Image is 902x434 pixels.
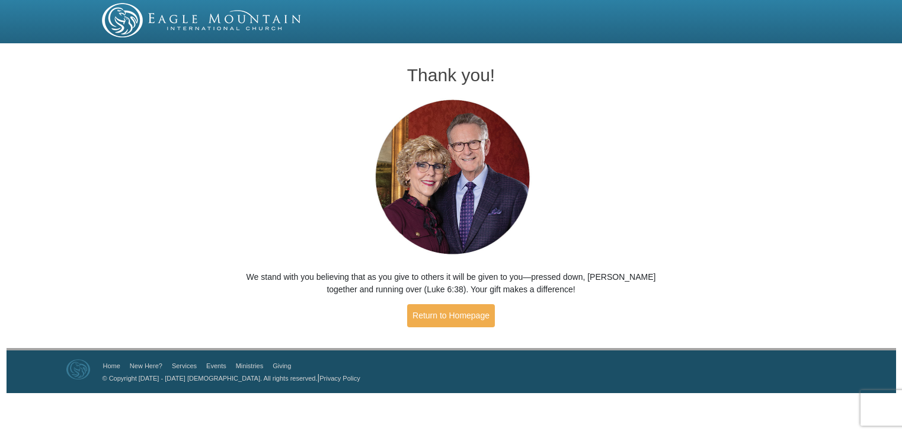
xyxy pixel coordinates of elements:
h1: Thank you! [232,65,670,85]
a: Return to Homepage [407,304,495,327]
a: Services [172,362,197,369]
a: Home [103,362,120,369]
a: Giving [273,362,291,369]
img: EMIC [102,3,302,37]
p: | [98,372,360,384]
img: Pastors George and Terri Pearsons [364,96,539,259]
img: Eagle Mountain International Church [66,359,90,379]
a: New Here? [130,362,162,369]
a: Events [206,362,226,369]
p: We stand with you believing that as you give to others it will be given to you—pressed down, [PER... [232,271,670,296]
a: Ministries [236,362,263,369]
a: © Copyright [DATE] - [DATE] [DEMOGRAPHIC_DATA]. All rights reserved. [103,375,318,382]
a: Privacy Policy [319,375,360,382]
